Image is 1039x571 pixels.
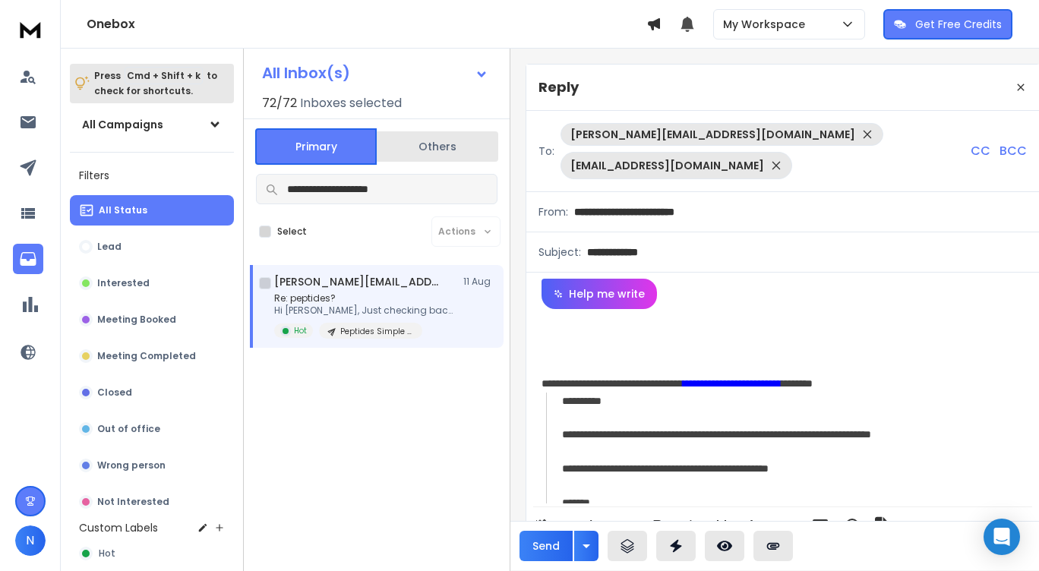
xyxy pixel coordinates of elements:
[97,496,169,508] p: Not Interested
[70,268,234,298] button: Interested
[1000,142,1027,160] p: BCC
[262,65,350,80] h1: All Inbox(s)
[538,204,568,219] p: From:
[15,525,46,556] button: N
[15,15,46,43] img: logo
[70,109,234,140] button: All Campaigns
[915,17,1002,32] p: Get Free Credits
[570,158,764,173] p: [EMAIL_ADDRESS][DOMAIN_NAME]
[675,510,704,541] button: Italic (⌘I)
[99,547,115,560] span: Hot
[97,459,166,472] p: Wrong person
[838,510,867,541] button: Emoticons
[70,450,234,481] button: Wrong person
[39,39,108,52] div: Domain: [URL]
[277,226,307,238] label: Select
[97,386,132,399] p: Closed
[739,510,768,541] button: More Text
[300,94,402,112] h3: Inboxes selected
[87,15,646,33] h1: Onebox
[723,17,811,32] p: My Workspace
[971,142,990,160] p: CC
[463,276,497,288] p: 11 Aug
[151,88,163,100] img: tab_keywords_by_traffic_grey.svg
[97,314,176,326] p: Meeting Booked
[168,90,256,99] div: Keywords by Traffic
[905,510,933,541] button: Code View
[519,531,573,561] button: Send
[70,414,234,444] button: Out of office
[707,510,736,541] button: Underline (⌘U)
[99,204,147,216] p: All Status
[94,68,217,99] p: Press to check for shortcuts.
[538,144,554,159] p: To:
[274,304,456,317] p: Hi [PERSON_NAME], Just checking back this
[570,127,855,142] p: [PERSON_NAME][EMAIL_ADDRESS][DOMAIN_NAME]
[70,232,234,262] button: Lead
[250,58,501,88] button: All Inbox(s)
[58,90,136,99] div: Domain Overview
[883,9,1012,39] button: Get Free Credits
[43,24,74,36] div: v 4.0.25
[553,519,621,532] span: AI Rephrase
[125,67,203,84] span: Cmd + Shift + k
[294,325,307,336] p: Hot
[643,510,672,541] button: Bold (⌘B)
[97,277,150,289] p: Interested
[542,279,657,309] button: Help me write
[255,128,377,165] button: Primary
[97,350,196,362] p: Meeting Completed
[774,510,803,541] button: Insert Link (⌘K)
[984,519,1020,555] div: Open Intercom Messenger
[70,195,234,226] button: All Status
[70,165,234,186] h3: Filters
[274,292,456,304] p: Re: peptides?
[70,304,234,335] button: Meeting Booked
[538,77,579,98] p: Reply
[82,117,163,132] h1: All Campaigns
[97,423,160,435] p: Out of office
[274,274,441,289] h1: [PERSON_NAME][EMAIL_ADDRESS][DOMAIN_NAME] +1
[531,510,637,541] button: AI Rephrase
[806,510,835,541] button: Insert Image (⌘P)
[70,377,234,408] button: Closed
[41,88,53,100] img: tab_domain_overview_orange.svg
[97,241,122,253] p: Lead
[24,39,36,52] img: website_grey.svg
[24,24,36,36] img: logo_orange.svg
[340,326,413,337] p: Peptides Simple - CA Scrape
[870,510,898,541] button: Signature
[262,94,297,112] span: 72 / 72
[377,130,498,163] button: Others
[70,341,234,371] button: Meeting Completed
[79,520,158,535] h3: Custom Labels
[70,487,234,517] button: Not Interested
[538,244,581,260] p: Subject:
[70,538,234,569] button: Hot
